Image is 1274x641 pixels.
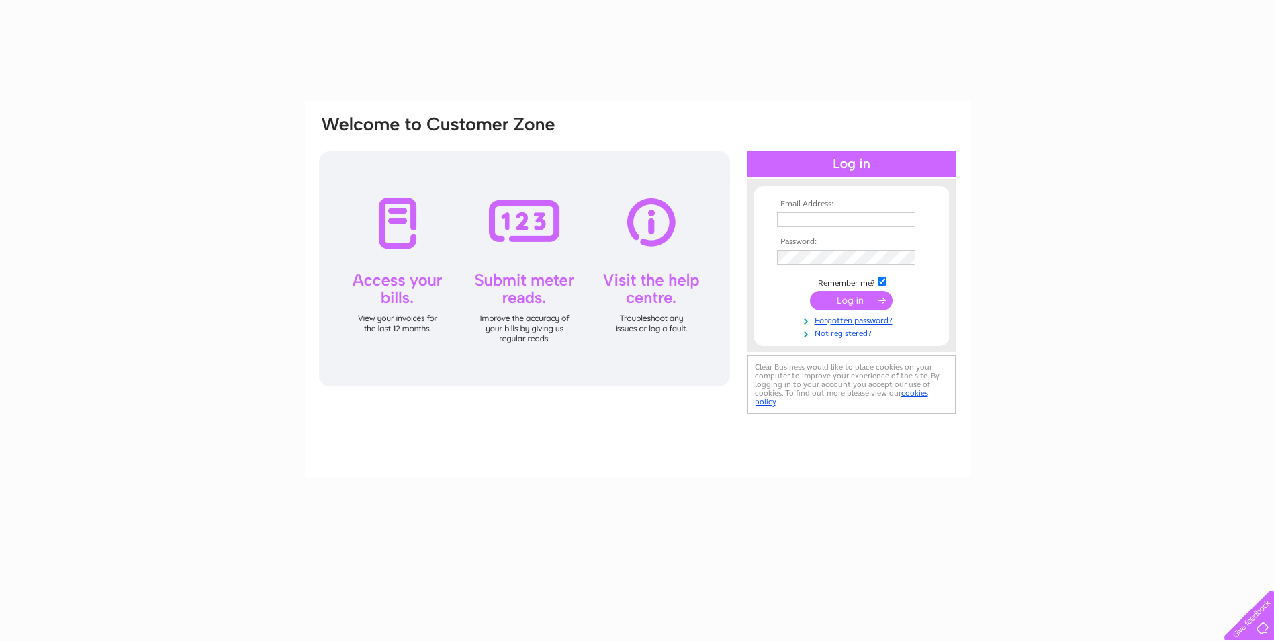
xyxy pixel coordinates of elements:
[777,326,929,339] a: Not registered?
[810,291,893,310] input: Submit
[774,200,929,209] th: Email Address:
[774,275,929,288] td: Remember me?
[774,237,929,247] th: Password:
[755,388,928,407] a: cookies policy
[777,313,929,326] a: Forgotten password?
[747,355,956,414] div: Clear Business would like to place cookies on your computer to improve your experience of the sit...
